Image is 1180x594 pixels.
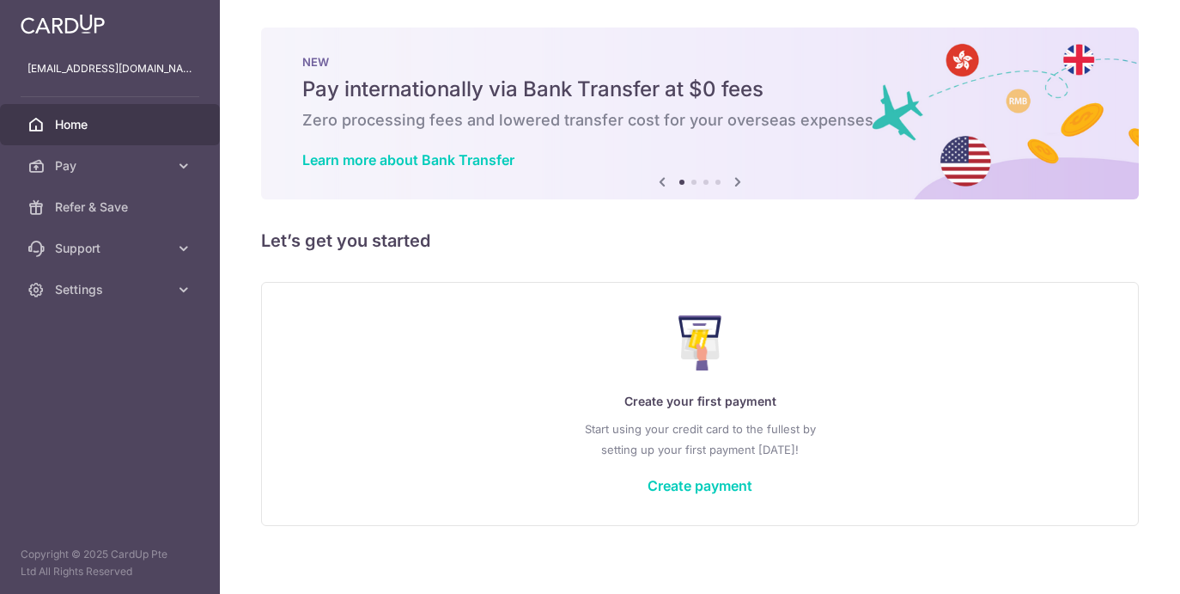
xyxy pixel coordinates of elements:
[55,199,168,216] span: Refer & Save
[261,28,1139,199] img: Bank transfer banner
[302,55,1098,69] p: NEW
[302,110,1098,131] h6: Zero processing fees and lowered transfer cost for your overseas expenses
[21,14,105,34] img: CardUp
[27,60,192,77] p: [EMAIL_ADDRESS][DOMAIN_NAME]
[55,240,168,257] span: Support
[296,419,1104,460] p: Start using your credit card to the fullest by setting up your first payment [DATE]!
[55,281,168,298] span: Settings
[678,315,722,370] img: Make Payment
[296,391,1104,412] p: Create your first payment
[302,76,1098,103] h5: Pay internationally via Bank Transfer at $0 fees
[55,116,168,133] span: Home
[55,157,168,175] span: Pay
[261,227,1139,254] h5: Let’s get you started
[648,477,752,494] a: Create payment
[302,151,514,168] a: Learn more about Bank Transfer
